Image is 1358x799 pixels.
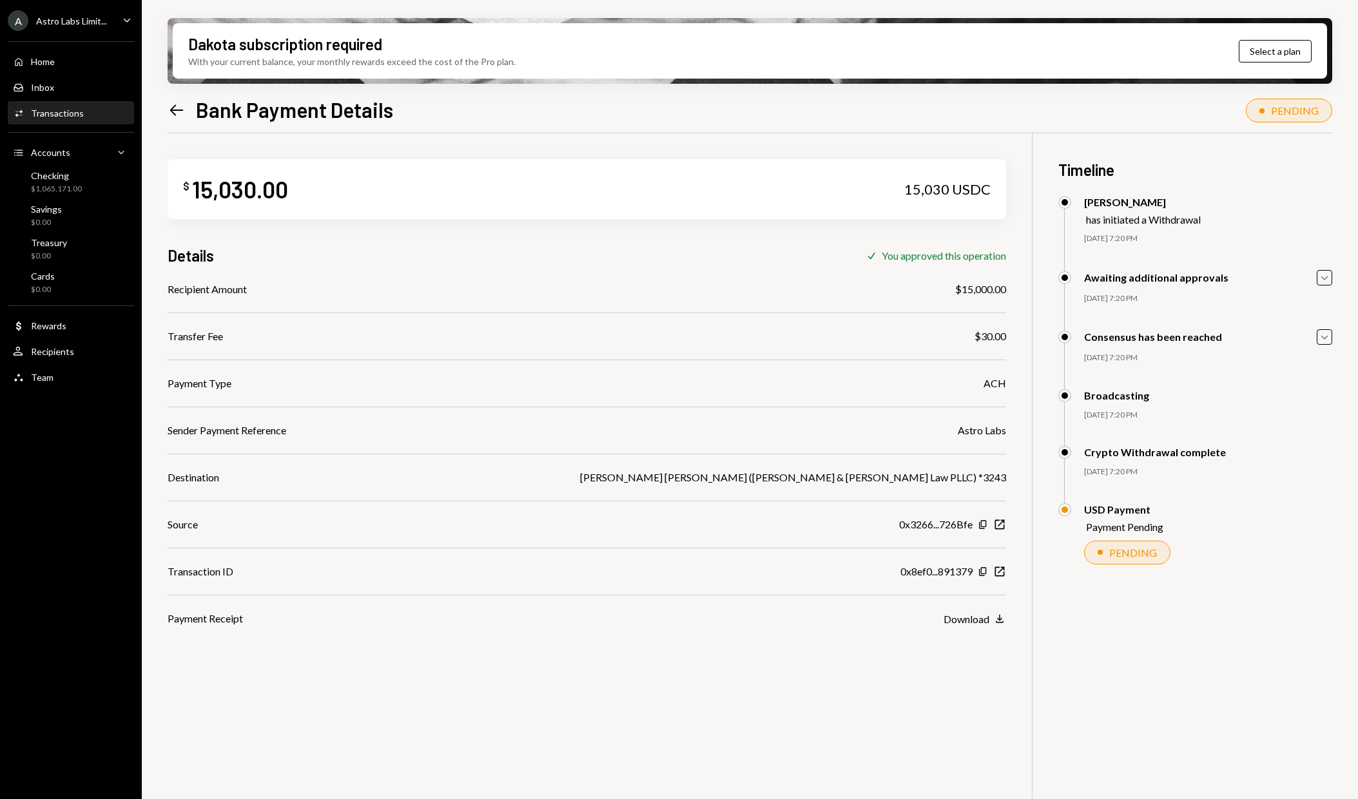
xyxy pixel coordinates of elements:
div: Astro Labs [958,423,1006,438]
a: Team [8,365,134,389]
div: Transaction ID [168,564,233,579]
div: 15,030.00 [192,175,288,204]
div: Home [31,56,55,67]
a: Cards$0.00 [8,267,134,298]
div: [DATE] 7:20 PM [1084,467,1332,477]
div: Payment Receipt [168,611,243,626]
div: USD Payment [1084,503,1163,515]
div: Cards [31,271,55,282]
a: Checking$1,065,171.00 [8,166,134,197]
a: Savings$0.00 [8,200,134,231]
div: [DATE] 7:20 PM [1084,233,1332,244]
div: Astro Labs Limit... [36,15,107,26]
div: Savings [31,204,62,215]
a: Transactions [8,101,134,124]
div: [DATE] 7:20 PM [1084,352,1332,363]
div: Inbox [31,82,54,93]
div: Transfer Fee [168,329,223,344]
div: Awaiting additional approvals [1084,271,1228,284]
div: Treasury [31,237,67,248]
div: $15,000.00 [955,282,1006,297]
div: Broadcasting [1084,389,1149,401]
div: 15,030 USDC [904,180,991,198]
div: $30.00 [975,329,1006,344]
div: Crypto Withdrawal complete [1084,446,1226,458]
div: You approved this operation [882,249,1006,262]
div: Accounts [31,147,70,158]
a: Inbox [8,75,134,99]
div: Payment Pending [1086,521,1163,533]
a: Accounts [8,140,134,164]
div: Checking [31,170,82,181]
div: Dakota subscription required [188,34,382,55]
div: [PERSON_NAME] [1084,196,1201,208]
div: Rewards [31,320,66,331]
div: $0.00 [31,251,67,262]
div: [DATE] 7:20 PM [1084,293,1332,304]
div: Sender Payment Reference [168,423,286,438]
div: [DATE] 7:20 PM [1084,410,1332,421]
button: Download [944,612,1006,626]
h3: Details [168,245,214,266]
div: has initiated a Withdrawal [1086,213,1201,226]
div: Payment Type [168,376,231,391]
div: Recipient Amount [168,282,247,297]
div: Source [168,517,198,532]
div: Destination [168,470,219,485]
div: PENDING [1109,546,1157,559]
h1: Bank Payment Details [196,97,393,122]
div: PENDING [1271,104,1319,117]
div: ACH [984,376,1006,391]
a: Recipients [8,340,134,363]
div: 0x3266...726Bfe [899,517,973,532]
div: Transactions [31,108,84,119]
div: With your current balance, your monthly rewards exceed the cost of the Pro plan. [188,55,516,68]
button: Select a plan [1239,40,1312,63]
div: 0x8ef0...891379 [900,564,973,579]
div: Team [31,372,53,383]
div: A [8,10,28,31]
div: $0.00 [31,284,55,295]
a: Treasury$0.00 [8,233,134,264]
div: Recipients [31,346,74,357]
div: [PERSON_NAME] [PERSON_NAME] ([PERSON_NAME] & [PERSON_NAME] Law PLLC) *3243 [580,470,1006,485]
div: Download [944,613,989,625]
div: $1,065,171.00 [31,184,82,195]
h3: Timeline [1058,159,1332,180]
a: Rewards [8,314,134,337]
a: Home [8,50,134,73]
div: $0.00 [31,217,62,228]
div: $ [183,180,189,193]
div: Consensus has been reached [1084,331,1222,343]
